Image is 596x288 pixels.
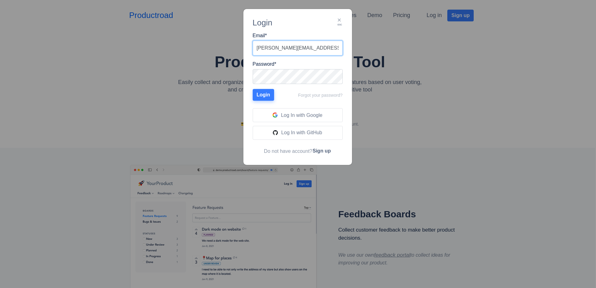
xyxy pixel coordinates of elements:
[253,17,343,29] div: Login
[253,128,343,133] a: Log In with GitHub
[298,89,342,100] a: Forgot your password?
[273,130,278,135] img: github_64.png
[338,23,342,27] div: esc
[253,60,276,68] label: Password
[253,110,343,116] a: Log In with Google
[253,32,267,39] label: Email
[273,113,278,117] img: google_64.png
[337,15,342,25] div: ×
[281,113,322,118] span: Log In with Google
[253,148,343,156] div: Do not have account?
[253,41,343,55] input: Email
[312,147,331,155] button: Sign up
[253,89,274,101] button: Login
[281,130,322,135] span: Log In with GitHub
